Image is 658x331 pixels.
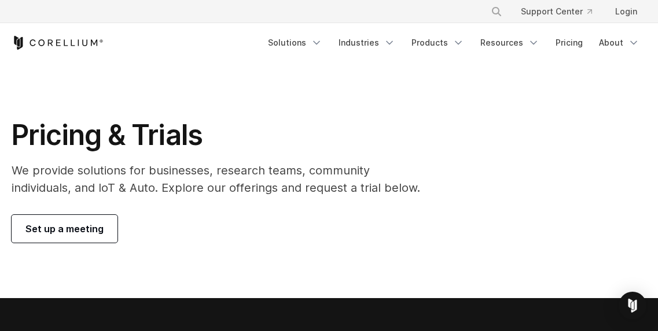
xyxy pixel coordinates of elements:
a: Support Center [512,1,601,22]
a: Products [405,32,471,53]
a: Corellium Home [12,36,104,50]
div: Navigation Menu [261,32,646,53]
a: Solutions [261,32,329,53]
p: We provide solutions for businesses, research teams, community individuals, and IoT & Auto. Explo... [12,162,427,196]
a: About [592,32,646,53]
div: Navigation Menu [477,1,646,22]
button: Search [486,1,507,22]
a: Resources [473,32,546,53]
a: Login [606,1,646,22]
span: Set up a meeting [25,222,104,236]
a: Industries [332,32,402,53]
div: Open Intercom Messenger [619,292,646,319]
a: Set up a meeting [12,215,117,243]
h1: Pricing & Trials [12,118,427,153]
a: Pricing [549,32,590,53]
